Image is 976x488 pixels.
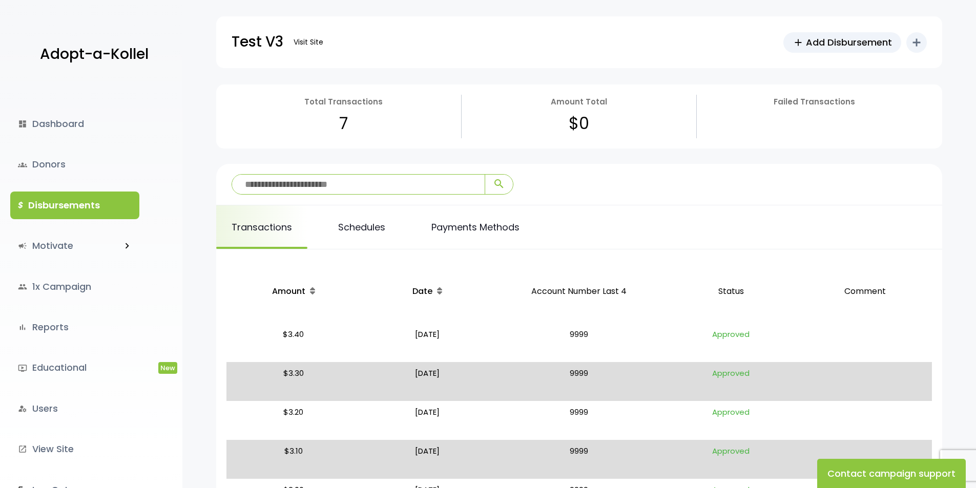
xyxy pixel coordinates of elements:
[806,35,892,49] span: Add Disbursement
[569,109,589,138] p: $0
[668,444,794,475] p: Approved
[817,459,966,488] button: Contact campaign support
[365,405,491,436] p: [DATE]
[121,240,133,251] i: keyboard_arrow_right
[10,232,115,260] a: campaignMotivate
[323,205,401,249] a: Schedules
[40,41,149,67] p: Adopt-a-Kollel
[774,95,855,109] p: Failed Transactions
[158,362,177,374] span: New
[18,404,27,413] i: manage_accounts
[499,274,660,309] p: Account Number Last 4
[231,366,357,397] p: $3.30
[668,366,794,397] p: Approved
[18,119,27,129] i: dashboard
[910,36,923,49] i: add
[10,192,139,219] a: $Disbursements
[551,95,607,109] p: Amount Total
[18,323,27,332] i: bar_chart
[18,282,27,291] i: group
[231,444,357,475] p: $3.10
[906,32,927,53] button: add
[35,30,149,79] a: Adopt-a-Kollel
[10,435,139,463] a: launchView Site
[499,366,660,397] p: 9999
[485,175,513,194] button: search
[304,95,383,109] p: Total Transactions
[10,273,139,301] a: group1x Campaign
[499,405,660,436] p: 9999
[783,32,901,53] a: addAdd Disbursement
[10,110,139,138] a: dashboardDashboard
[365,444,491,475] p: [DATE]
[10,151,139,178] a: groupsDonors
[493,178,505,190] span: search
[18,198,23,213] i: $
[339,109,348,138] p: 7
[365,366,491,397] p: [DATE]
[18,241,27,250] i: campaign
[18,444,27,454] i: launch
[499,444,660,475] p: 9999
[10,313,139,341] a: bar_chartReports
[216,205,307,249] a: Transactions
[18,160,27,169] span: groups
[10,354,139,381] a: ondemand_videoEducationalNew
[499,327,660,358] p: 9999
[231,327,357,358] p: $3.40
[231,405,357,436] p: $3.20
[288,32,328,52] a: Visit Site
[668,327,794,358] p: Approved
[272,285,305,297] span: Amount
[416,205,535,249] a: Payments Methods
[10,395,139,422] a: manage_accountsUsers
[668,405,794,436] p: Approved
[365,327,491,358] p: [DATE]
[232,29,283,55] p: Test V3
[18,364,27,373] i: ondemand_video
[802,274,928,309] p: Comment
[793,37,804,48] span: add
[668,274,794,309] p: Status
[412,285,432,297] span: Date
